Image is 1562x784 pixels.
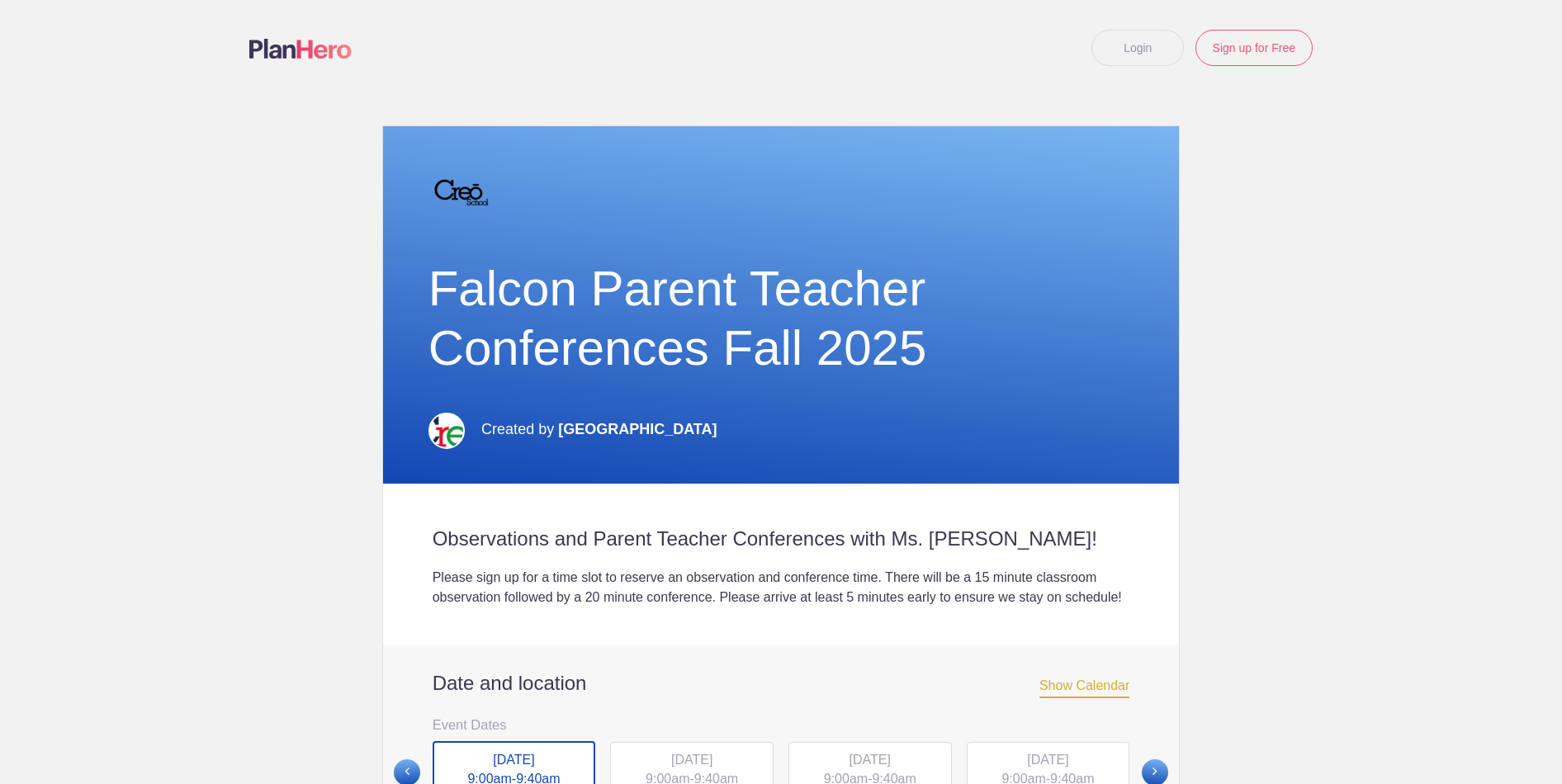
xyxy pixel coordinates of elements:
[249,39,352,59] img: Logo main planhero
[428,160,495,226] img: 2
[433,568,1130,607] div: Please sign up for a time slot to reserve an observation and conference time. There will be a 15 ...
[433,712,1130,737] h3: Event Dates
[428,259,1134,378] h1: Falcon Parent Teacher Conferences Fall 2025
[1039,678,1129,698] span: Show Calendar
[433,527,1130,551] h2: Observations and Parent Teacher Conferences with Ms. [PERSON_NAME]!
[481,411,717,447] p: Created by
[1195,30,1313,66] a: Sign up for Free
[1091,30,1184,66] a: Login
[671,753,712,767] span: [DATE]
[850,753,891,767] span: [DATE]
[433,671,1130,696] h2: Date and location
[1027,753,1068,767] span: [DATE]
[493,753,534,767] span: [DATE]
[558,421,717,437] span: [GEOGRAPHIC_DATA]
[428,413,465,449] img: Creo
